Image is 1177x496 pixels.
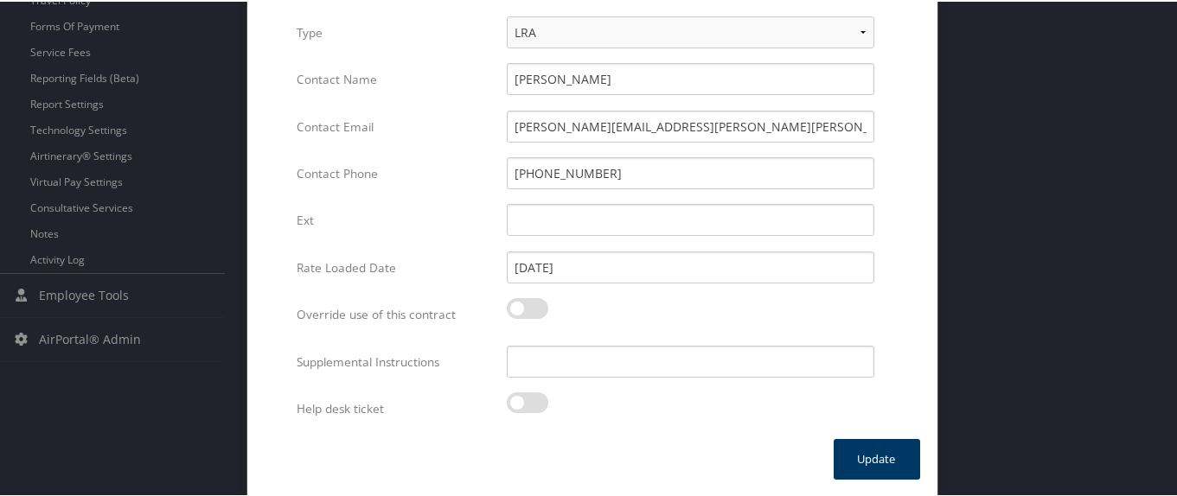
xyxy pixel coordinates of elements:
[297,109,493,142] label: Contact Email
[297,391,493,423] label: Help desk ticket
[297,61,493,94] label: Contact Name
[297,15,493,48] label: Type
[297,202,493,235] label: Ext
[297,344,493,377] label: Supplemental Instructions
[297,296,493,329] label: Override use of this contract
[297,250,493,283] label: Rate Loaded Date
[507,156,874,188] input: (___) ___-____
[834,437,920,478] button: Update
[297,156,493,188] label: Contact Phone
